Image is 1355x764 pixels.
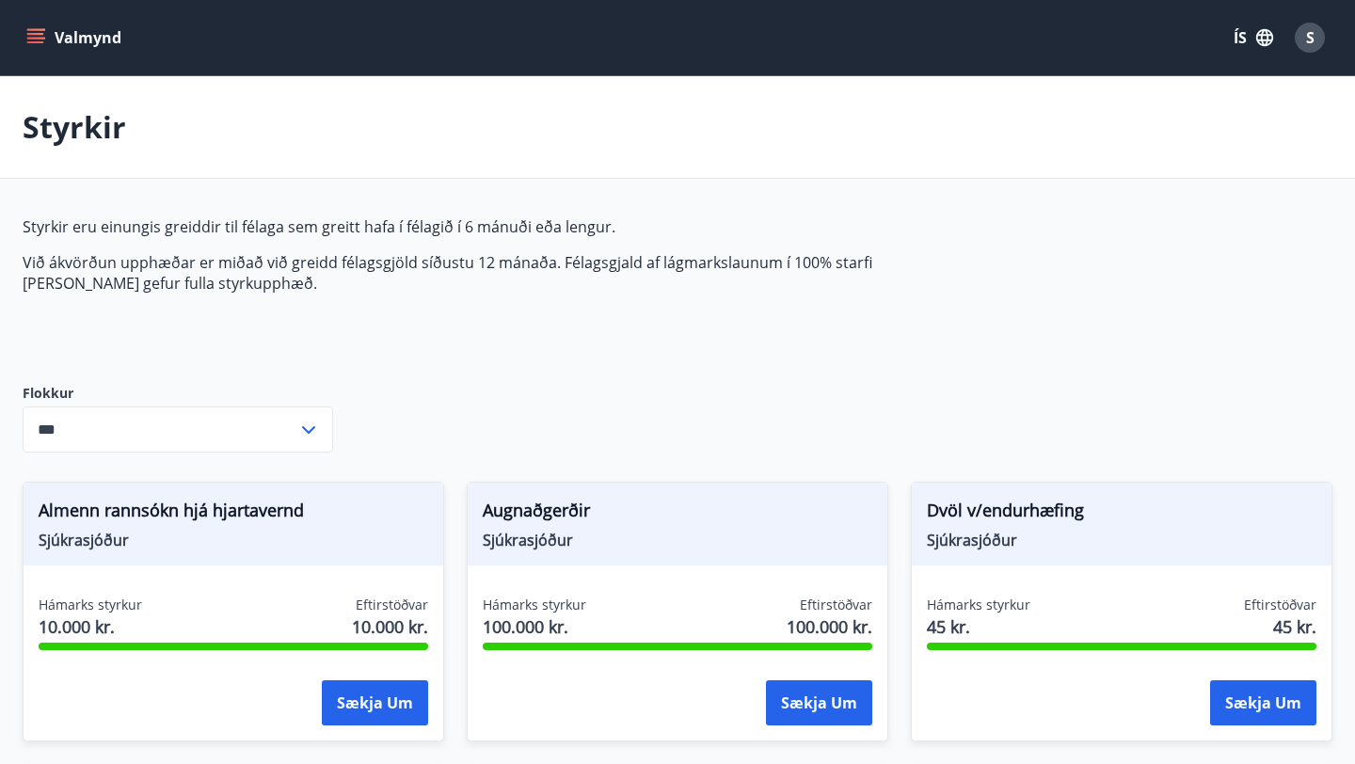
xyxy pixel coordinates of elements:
[23,21,129,55] button: menu
[23,252,911,294] p: Við ákvörðun upphæðar er miðað við greidd félagsgjöld síðustu 12 mánaða. Félagsgjald af lágmarksl...
[927,596,1030,614] span: Hámarks styrkur
[927,614,1030,639] span: 45 kr.
[23,216,911,237] p: Styrkir eru einungis greiddir til félaga sem greitt hafa í félagið í 6 mánuði eða lengur.
[322,680,428,725] button: Sækja um
[1273,614,1316,639] span: 45 kr.
[23,384,333,403] label: Flokkur
[1210,680,1316,725] button: Sækja um
[800,596,872,614] span: Eftirstöðvar
[1223,21,1283,55] button: ÍS
[39,530,428,550] span: Sjúkrasjóður
[1244,596,1316,614] span: Eftirstöðvar
[39,596,142,614] span: Hámarks styrkur
[483,596,586,614] span: Hámarks styrkur
[766,680,872,725] button: Sækja um
[927,498,1316,530] span: Dvöl v/endurhæfing
[1287,15,1332,60] button: S
[23,106,126,148] p: Styrkir
[483,614,586,639] span: 100.000 kr.
[1306,27,1315,48] span: S
[39,614,142,639] span: 10.000 kr.
[927,530,1316,550] span: Sjúkrasjóður
[356,596,428,614] span: Eftirstöðvar
[483,498,872,530] span: Augnaðgerðir
[39,498,428,530] span: Almenn rannsókn hjá hjartavernd
[483,530,872,550] span: Sjúkrasjóður
[352,614,428,639] span: 10.000 kr.
[787,614,872,639] span: 100.000 kr.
